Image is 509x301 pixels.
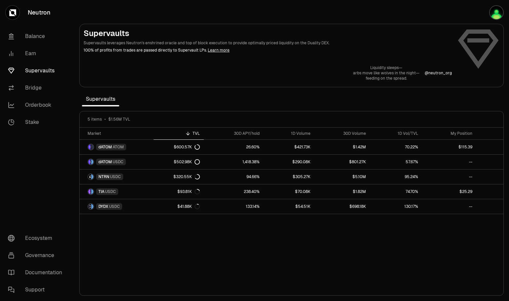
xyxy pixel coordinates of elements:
[370,169,422,184] a: 95.24%
[425,70,452,76] a: @neutron_org
[113,144,124,150] span: ATOM
[3,62,71,79] a: Supervaults
[80,140,154,154] a: dATOM LogoATOM LogodATOMATOM
[3,79,71,96] a: Bridge
[264,169,314,184] a: $305.27K
[98,144,112,150] span: dATOM
[88,131,150,136] div: Market
[82,93,119,106] span: Supervaults
[80,184,154,199] a: TIA LogoUSDC LogoTIAUSDC
[264,184,314,199] a: $70.08K
[370,199,422,214] a: 130.17%
[110,174,121,179] span: USDC
[422,140,476,154] a: $115.39
[91,204,93,209] img: USDC Logo
[314,184,370,199] a: $1.82M
[318,131,366,136] div: 30D Volume
[314,169,370,184] a: $5.10M
[91,189,93,194] img: USDC Logo
[314,199,370,214] a: $698.18K
[177,204,200,209] div: $41.88K
[98,174,109,179] span: NTRN
[353,70,419,76] p: arbs move like wolves in the night—
[370,140,422,154] a: 70.22%
[88,174,91,179] img: NTRN Logo
[353,76,419,81] p: feeding on the spread.
[264,140,314,154] a: $421.73K
[370,155,422,169] a: 57.67%
[88,204,91,209] img: DYDX Logo
[204,155,264,169] a: 1,418.38%
[88,117,102,122] span: 5 items
[264,155,314,169] a: $290.08K
[422,169,476,184] a: --
[84,28,452,39] h2: Supervaults
[84,40,452,46] p: Supervaults leverages Neutron's enshrined oracle and top of block execution to provide optimally ...
[173,174,200,179] div: $320.55K
[204,199,264,214] a: 133.14%
[109,204,120,209] span: USDC
[108,117,130,122] span: $1.56M TVL
[3,114,71,131] a: Stake
[154,140,204,154] a: $600.57K
[174,159,200,165] div: $502.98K
[113,159,124,165] span: USDC
[88,144,91,150] img: dATOM Logo
[88,159,91,165] img: dATOM Logo
[98,159,112,165] span: dATOM
[204,184,264,199] a: 238.40%
[422,155,476,169] a: --
[489,5,504,20] img: evilpixie (DROP)
[264,199,314,214] a: $54.51K
[98,204,108,209] span: DYDX
[154,184,204,199] a: $93.81K
[174,144,200,150] div: $600.57K
[98,189,104,194] span: TIA
[374,131,418,136] div: 1D Vol/TVL
[426,131,472,136] div: My Position
[105,189,116,194] span: USDC
[154,169,204,184] a: $320.55K
[154,155,204,169] a: $502.98K
[3,230,71,247] a: Ecosystem
[3,281,71,298] a: Support
[3,96,71,114] a: Orderbook
[3,28,71,45] a: Balance
[422,184,476,199] a: $25.29
[204,140,264,154] a: 26.60%
[91,174,93,179] img: USDC Logo
[177,189,200,194] div: $93.81K
[268,131,310,136] div: 1D Volume
[353,65,419,70] p: Liquidity sleeps—
[3,247,71,264] a: Governance
[91,159,93,165] img: USDC Logo
[353,65,419,81] a: Liquidity sleeps—arbs move like wolves in the night—feeding on the spread.
[80,155,154,169] a: dATOM LogoUSDC LogodATOMUSDC
[208,131,260,136] div: 30D APY/hold
[88,189,91,194] img: TIA Logo
[425,70,452,76] p: @ neutron_org
[422,199,476,214] a: --
[204,169,264,184] a: 94.66%
[3,264,71,281] a: Documentation
[91,144,93,150] img: ATOM Logo
[314,140,370,154] a: $1.42M
[208,48,230,53] a: Learn more
[158,131,200,136] div: TVL
[80,169,154,184] a: NTRN LogoUSDC LogoNTRNUSDC
[84,47,452,53] p: 100% of profits from trades are passed directly to Supervault LPs.
[3,45,71,62] a: Earn
[314,155,370,169] a: $801.27K
[370,184,422,199] a: 74.70%
[80,199,154,214] a: DYDX LogoUSDC LogoDYDXUSDC
[154,199,204,214] a: $41.88K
